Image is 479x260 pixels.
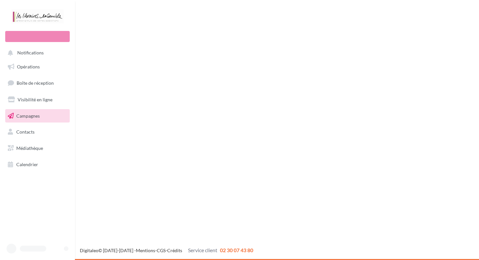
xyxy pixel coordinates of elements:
[4,158,71,171] a: Calendrier
[5,31,70,42] div: Nouvelle campagne
[16,129,35,135] span: Contacts
[80,248,253,253] span: © [DATE]-[DATE] - - -
[17,80,54,86] span: Boîte de réception
[4,76,71,90] a: Boîte de réception
[16,145,43,151] span: Médiathèque
[188,247,217,253] span: Service client
[136,248,155,253] a: Mentions
[16,113,40,118] span: Campagnes
[17,64,40,69] span: Opérations
[220,247,253,253] span: 02 30 07 43 80
[80,248,98,253] a: Digitaleo
[16,162,38,167] span: Calendrier
[18,97,52,102] span: Visibilité en ligne
[157,248,166,253] a: CGS
[4,93,71,107] a: Visibilité en ligne
[4,109,71,123] a: Campagnes
[4,125,71,139] a: Contacts
[17,50,44,56] span: Notifications
[167,248,182,253] a: Crédits
[4,60,71,74] a: Opérations
[4,141,71,155] a: Médiathèque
